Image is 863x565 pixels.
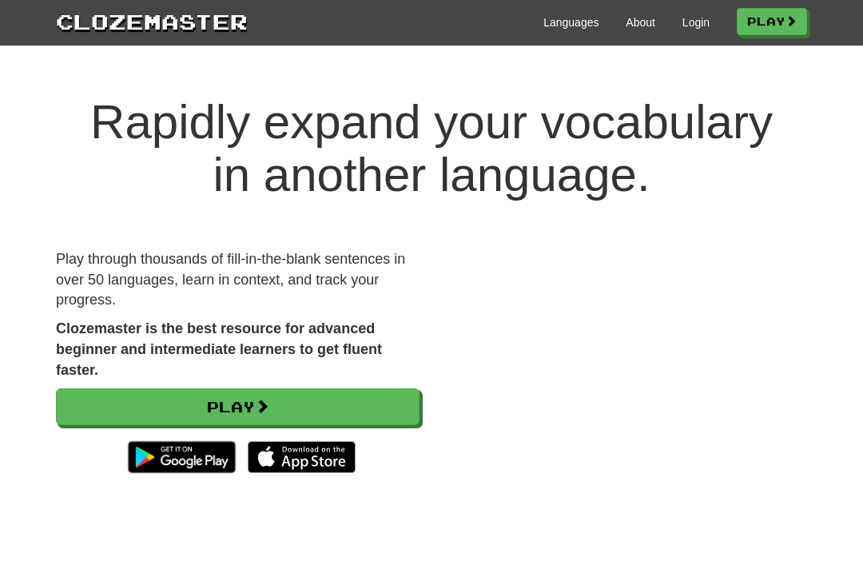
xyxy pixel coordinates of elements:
[682,14,710,30] a: Login
[56,320,382,377] strong: Clozemaster is the best resource for advanced beginner and intermediate learners to get fluent fa...
[56,249,420,311] p: Play through thousands of fill-in-the-blank sentences in over 50 languages, learn in context, and...
[120,433,244,481] img: Get it on Google Play
[737,8,807,35] a: Play
[626,14,655,30] a: About
[248,441,356,473] img: Download_on_the_App_Store_Badge_US-UK_135x40-25178aeef6eb6b83b96f5f2d004eda3bffbb37122de64afbaef7...
[543,14,599,30] a: Languages
[56,6,248,36] a: Clozemaster
[56,388,420,425] a: Play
